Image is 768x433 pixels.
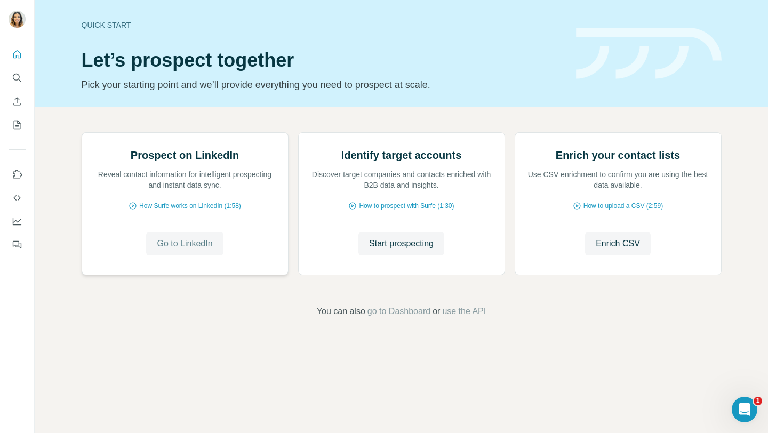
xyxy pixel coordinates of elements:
button: My lists [9,115,26,134]
div: Quick start [82,20,563,30]
iframe: Intercom live chat [732,397,757,422]
button: Enrich CSV [9,92,26,111]
p: Use CSV enrichment to confirm you are using the best data available. [526,169,710,190]
h2: Identify target accounts [341,148,462,163]
span: Go to LinkedIn [157,237,212,250]
img: Avatar [9,11,26,28]
p: Pick your starting point and we’ll provide everything you need to prospect at scale. [82,77,563,92]
button: Feedback [9,235,26,254]
h2: Prospect on LinkedIn [131,148,239,163]
span: How to upload a CSV (2:59) [583,201,663,211]
button: Start prospecting [358,232,444,255]
button: Use Surfe API [9,188,26,207]
button: Enrich CSV [585,232,651,255]
button: Use Surfe on LinkedIn [9,165,26,184]
span: Enrich CSV [596,237,640,250]
span: How Surfe works on LinkedIn (1:58) [139,201,241,211]
h2: Enrich your contact lists [556,148,680,163]
p: Discover target companies and contacts enriched with B2B data and insights. [309,169,494,190]
button: use the API [442,305,486,318]
button: Search [9,68,26,87]
button: Go to LinkedIn [146,232,223,255]
button: Dashboard [9,212,26,231]
p: Reveal contact information for intelligent prospecting and instant data sync. [93,169,277,190]
span: Start prospecting [369,237,434,250]
span: or [433,305,440,318]
button: go to Dashboard [367,305,430,318]
span: 1 [754,397,762,405]
img: banner [576,28,722,79]
span: You can also [317,305,365,318]
span: How to prospect with Surfe (1:30) [359,201,454,211]
button: Quick start [9,45,26,64]
h1: Let’s prospect together [82,50,563,71]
